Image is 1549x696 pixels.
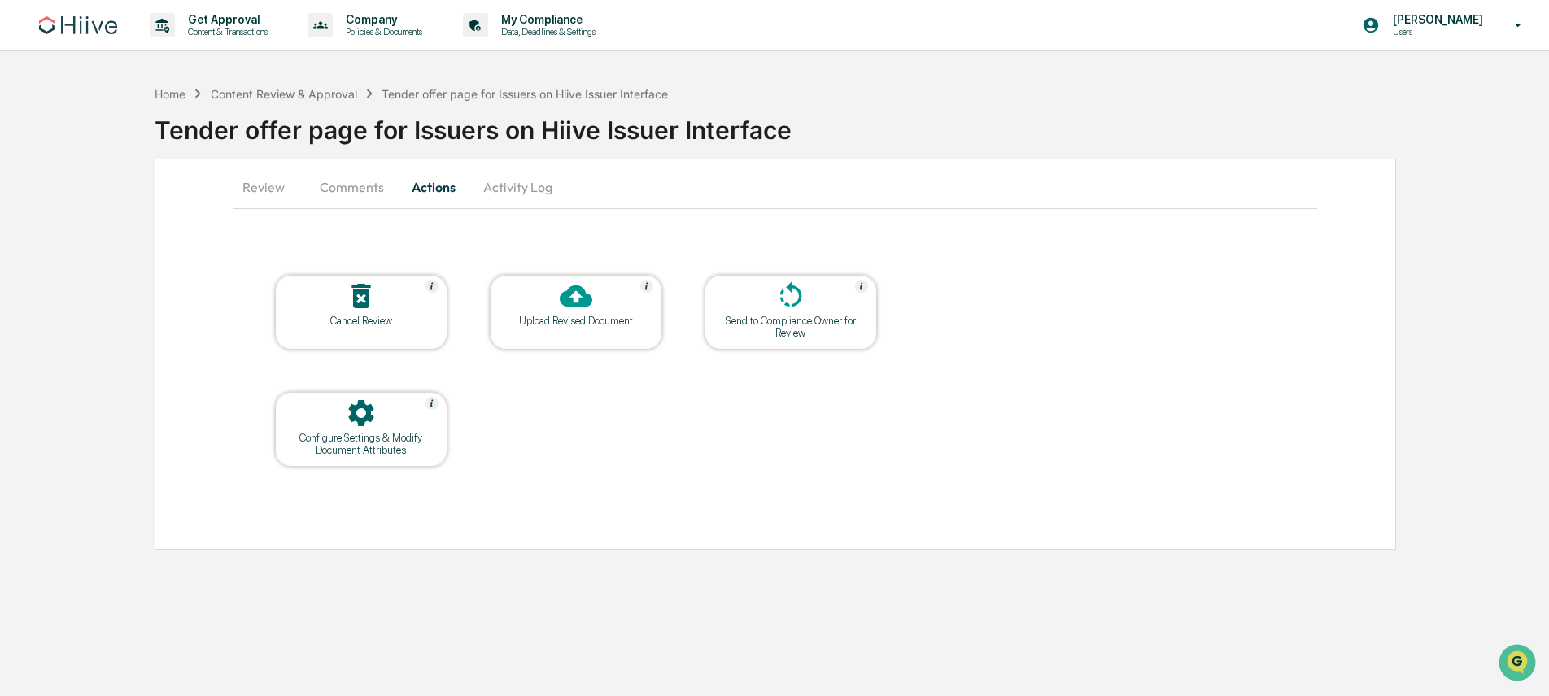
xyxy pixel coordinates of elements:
[16,237,29,250] div: 🔎
[211,87,357,101] div: Content Review & Approval
[855,280,868,293] img: Help
[333,26,430,37] p: Policies & Documents
[55,141,206,154] div: We're available if you need us!
[16,34,296,60] p: How can we help?
[233,167,1318,207] div: secondary tabs example
[33,236,103,252] span: Data Lookup
[16,207,29,220] div: 🖐️
[1497,642,1541,686] iframe: Open customer support
[307,167,397,207] button: Comments
[10,198,111,228] a: 🖐️Preclearance
[175,13,276,26] p: Get Approval
[288,432,434,456] div: Configure Settings & Modify Document Attributes
[39,16,117,34] img: logo
[134,205,202,221] span: Attestations
[640,280,653,293] img: Help
[277,129,296,149] button: Start new chat
[10,229,109,259] a: 🔎Data Lookup
[488,13,604,26] p: My Compliance
[397,167,470,207] button: Actions
[425,397,439,410] img: Help
[233,167,307,207] button: Review
[425,280,439,293] img: Help
[288,315,434,327] div: Cancel Review
[382,87,668,101] div: Tender offer page for Issuers on Hiive Issuer Interface
[16,124,46,154] img: 1746055101610-c473b297-6a78-478c-a979-82029cc54cd1
[155,102,1549,145] div: Tender offer page for Issuers on Hiive Issuer Interface
[1380,13,1491,26] p: [PERSON_NAME]
[111,198,208,228] a: 🗄️Attestations
[162,276,197,288] span: Pylon
[175,26,276,37] p: Content & Transactions
[503,315,649,327] div: Upload Revised Document
[55,124,267,141] div: Start new chat
[470,167,565,207] button: Activity Log
[118,207,131,220] div: 🗄️
[1380,26,1491,37] p: Users
[488,26,604,37] p: Data, Deadlines & Settings
[333,13,430,26] p: Company
[718,315,864,339] div: Send to Compliance Owner for Review
[33,205,105,221] span: Preclearance
[115,275,197,288] a: Powered byPylon
[155,87,185,101] div: Home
